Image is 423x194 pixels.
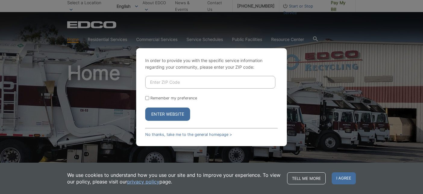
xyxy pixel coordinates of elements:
p: In order to provide you with the specific service information regarding your community, please en... [145,57,278,70]
a: Tell me more [287,172,326,184]
a: No thanks, take me to the general homepage > [145,132,232,137]
button: Enter Website [145,108,190,121]
a: privacy policy [127,178,159,185]
label: Remember my preference [150,96,197,100]
span: I agree [332,172,356,184]
input: Enter ZIP Code [145,76,275,89]
p: We use cookies to understand how you use our site and to improve your experience. To view our pol... [67,172,281,185]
